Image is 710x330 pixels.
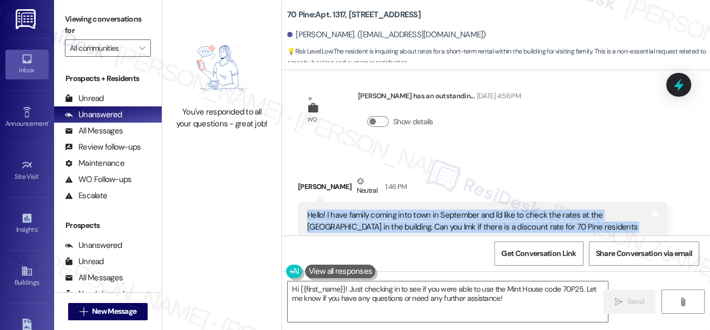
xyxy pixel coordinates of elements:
i:  [139,44,145,52]
input: All communities [70,39,134,57]
div: Neutral [355,176,380,198]
div: New Inbounds [65,288,128,300]
div: [PERSON_NAME]. ([EMAIL_ADDRESS][DOMAIN_NAME]) [287,29,486,41]
textarea: Hi {{first_name}}! Just checking in to see if you were able to use the Mint House code 70P25. Let... [288,281,608,322]
span: • [39,171,41,179]
label: Show details [393,116,433,127]
div: You've responded to all your questions - great job! [174,106,269,130]
div: WO Follow-ups [65,174,131,185]
a: Buildings [5,262,49,291]
span: Send [627,296,644,307]
a: Inbox [5,50,49,79]
div: Unanswered [65,109,122,120]
div: Unanswered [65,240,122,251]
div: [PERSON_NAME] has an outstandin... [358,90,521,105]
button: New Message [68,303,148,320]
i:  [79,307,88,316]
a: Insights • [5,209,49,238]
i:  [615,298,623,306]
span: • [37,224,39,232]
img: ResiDesk Logo [16,9,38,29]
div: Escalate [65,190,107,201]
div: WO [307,114,317,125]
div: [DATE] 4:56 PM [474,90,521,102]
span: Get Conversation Link [501,248,576,259]
button: Send [603,289,656,314]
div: Prospects + Residents [54,73,162,84]
div: 1:46 PM [382,181,407,192]
div: Unread [65,93,104,104]
div: [PERSON_NAME] [298,176,667,202]
span: : The resident is inquiring about rates for a short-term rental within the building for visiting ... [287,46,710,69]
button: Get Conversation Link [494,241,583,266]
div: All Messages [65,272,123,284]
a: Site Visit • [5,156,49,185]
strong: 💡 Risk Level: Low [287,47,333,56]
button: Share Conversation via email [589,241,699,266]
div: Prospects [54,220,162,231]
span: Share Conversation via email [596,248,692,259]
div: Unread [65,256,104,267]
div: All Messages [65,125,123,137]
img: empty-state [178,35,266,101]
div: Review follow-ups [65,142,141,153]
div: Hello! I have family coming into town in September and I'd like to check the rates at the [GEOGRA... [307,210,650,233]
b: 70 Pine: Apt. 1317, [STREET_ADDRESS] [287,9,421,21]
span: New Message [92,306,136,317]
span: • [48,118,50,126]
div: Maintenance [65,158,124,169]
label: Viewing conversations for [65,11,151,39]
i:  [679,298,687,306]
